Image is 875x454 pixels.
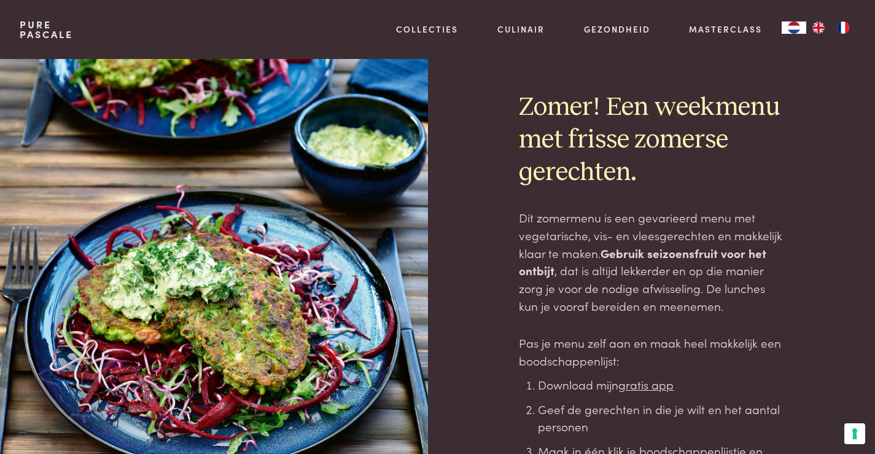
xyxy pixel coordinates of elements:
button: Uw voorkeuren voor toestemming voor trackingtechnologieën [844,423,865,444]
a: Culinair [497,23,545,36]
strong: Gebruik seizoensfruit voor het ontbijt [519,245,766,279]
a: Collecties [396,23,458,36]
a: EN [806,22,831,34]
a: PurePascale [20,20,73,39]
a: gratis app [618,376,674,393]
ul: Language list [806,22,855,34]
aside: Language selected: Nederlands [782,22,855,34]
a: FR [831,22,855,34]
a: Gezondheid [584,23,650,36]
li: Geef de gerechten in die je wilt en het aantal personen [538,401,784,436]
h2: Zomer! Een weekmenu met frisse zomerse gerechten. [519,92,785,189]
p: Dit zomermenu is een gevarieerd menu met vegetarische, vis- en vleesgerechten en makkelijk klaar ... [519,209,785,315]
a: Masterclass [689,23,762,36]
p: Pas je menu zelf aan en maak heel makkelijk een boodschappenlijst: [519,334,785,369]
div: Language [782,22,806,34]
li: Download mijn [538,376,784,394]
a: NL [782,22,806,34]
